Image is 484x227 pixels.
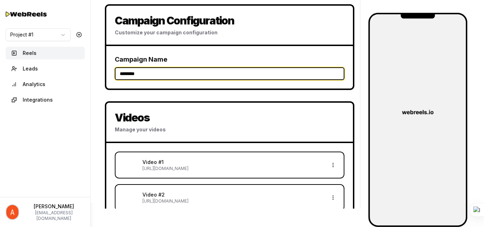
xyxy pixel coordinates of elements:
[142,198,324,204] p: [URL][DOMAIN_NAME]
[115,111,344,124] div: Videos
[6,9,48,19] img: Testimo
[6,93,85,106] button: Integrations
[115,126,344,133] div: Manage your videos
[23,203,85,210] p: [PERSON_NAME]
[115,14,344,27] div: Campaign Configuration
[6,203,85,221] button: Profile picture[PERSON_NAME][EMAIL_ADDRESS][DOMAIN_NAME]
[115,56,167,63] label: Campaign Name
[142,159,324,166] p: Video #1
[115,29,344,36] div: Customize your campaign configuration
[6,62,85,75] button: Leads
[23,210,85,221] p: [EMAIL_ADDRESS][DOMAIN_NAME]
[142,166,324,171] p: [URL][DOMAIN_NAME]
[368,13,467,227] img: Project Logo
[6,47,85,59] button: Reels
[6,205,18,219] img: Profile picture
[6,78,85,91] button: Analytics
[142,191,324,198] p: Video #2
